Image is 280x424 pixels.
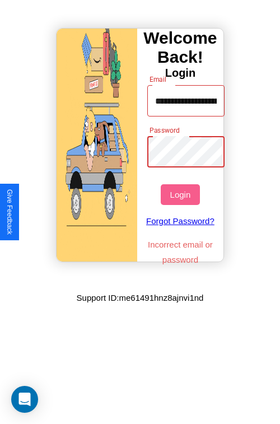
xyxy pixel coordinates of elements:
[150,74,167,84] label: Email
[6,189,13,235] div: Give Feedback
[77,290,204,305] p: Support ID: me61491hnz8ajnvi1nd
[142,237,220,267] p: Incorrect email or password
[142,205,220,237] a: Forgot Password?
[161,184,199,205] button: Login
[150,125,179,135] label: Password
[57,29,137,262] img: gif
[137,29,223,67] h3: Welcome Back!
[11,386,38,413] div: Open Intercom Messenger
[137,67,223,80] h4: Login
